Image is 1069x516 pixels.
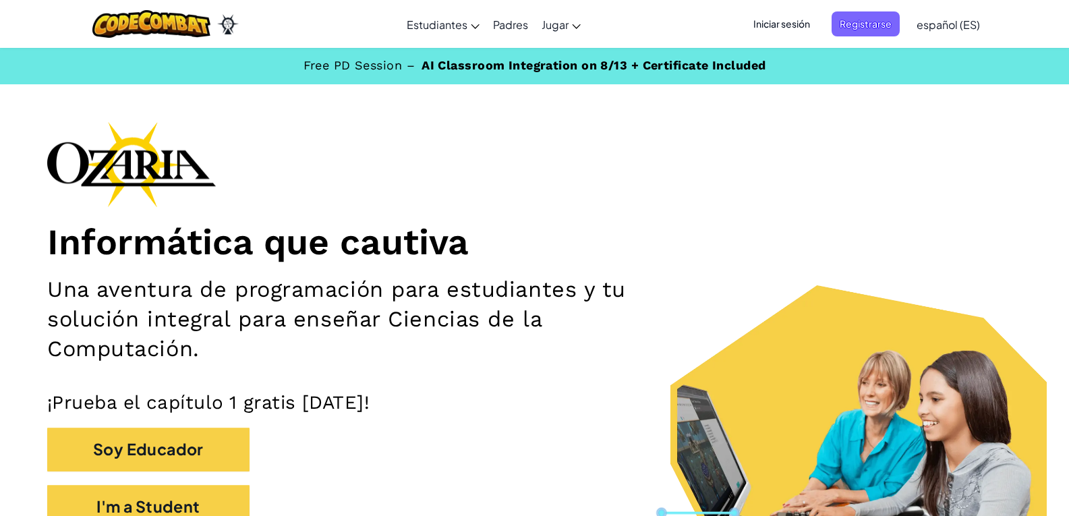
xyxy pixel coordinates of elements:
button: Registrarse [832,11,900,36]
img: CodeCombat logo [92,10,210,38]
p: ¡Prueba el capítulo 1 gratis [DATE]! [47,391,1022,415]
a: Estudiantes [400,6,486,42]
img: Ozaria branding logo [47,121,216,208]
h2: Una aventura de programación para estudiantes y tu solución integral para enseñar Ciencias de la ... [47,275,700,364]
button: Soy Educador [47,428,250,471]
img: Ozaria [217,14,239,34]
h1: Informática que cautiva [47,221,1022,264]
a: español (ES) [910,6,987,42]
a: AI Classroom Integration on 8/13 + Certificate Included [422,58,765,72]
span: Estudiantes [407,18,467,32]
span: Jugar [542,18,569,32]
button: Iniciar sesión [745,11,818,36]
a: Jugar [535,6,587,42]
span: español (ES) [917,18,980,32]
a: Padres [486,6,535,42]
